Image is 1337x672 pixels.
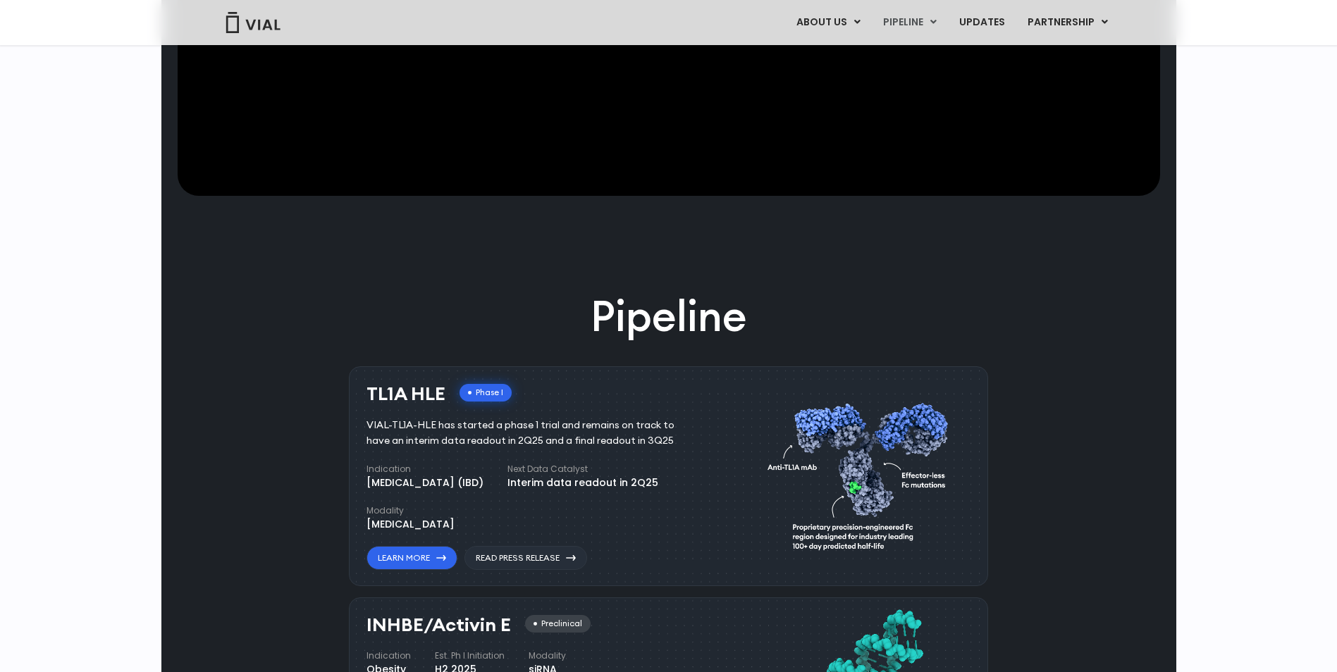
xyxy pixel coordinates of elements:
h3: INHBE/Activin E [366,615,511,635]
a: PARTNERSHIPMenu Toggle [1016,11,1119,35]
a: PIPELINEMenu Toggle [872,11,947,35]
div: Interim data readout in 2Q25 [507,475,658,490]
h4: Indication [366,463,483,475]
a: ABOUT USMenu Toggle [785,11,871,35]
div: [MEDICAL_DATA] (IBD) [366,475,483,490]
a: UPDATES [948,11,1016,35]
h4: Indication [366,649,411,662]
h4: Modality [529,649,566,662]
a: Learn More [366,546,457,570]
a: Read Press Release [464,546,587,570]
div: VIAL-TL1A-HLE has started a phase 1 trial and remains on track to have an interim data readout in... [366,418,696,449]
h4: Next Data Catalyst [507,463,658,475]
h4: Modality [366,504,455,517]
div: [MEDICAL_DATA] [366,517,455,532]
h3: TL1A HLE [366,384,445,404]
div: Preclinical [525,615,591,633]
h2: Pipeline [591,287,747,345]
img: TL1A antibody diagram. [768,377,956,571]
img: Vial Logo [225,12,281,33]
h4: Est. Ph I Initiation [435,649,505,662]
div: Phase I [460,384,512,402]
